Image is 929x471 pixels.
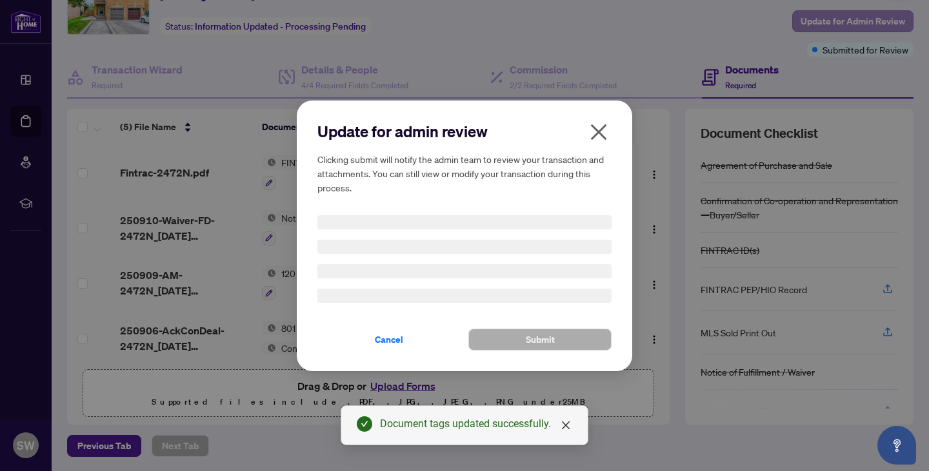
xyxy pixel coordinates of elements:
span: close [561,420,571,430]
a: Close [559,418,573,432]
button: Submit [468,329,612,351]
span: close [588,122,609,142]
div: Document tags updated successfully. [380,416,572,432]
span: check-circle [357,416,372,432]
h5: Clicking submit will notify the admin team to review your transaction and attachments. You can st... [317,152,612,195]
span: Cancel [375,329,403,350]
h2: Update for admin review [317,121,612,142]
button: Cancel [317,329,461,351]
button: Open asap [877,426,916,465]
